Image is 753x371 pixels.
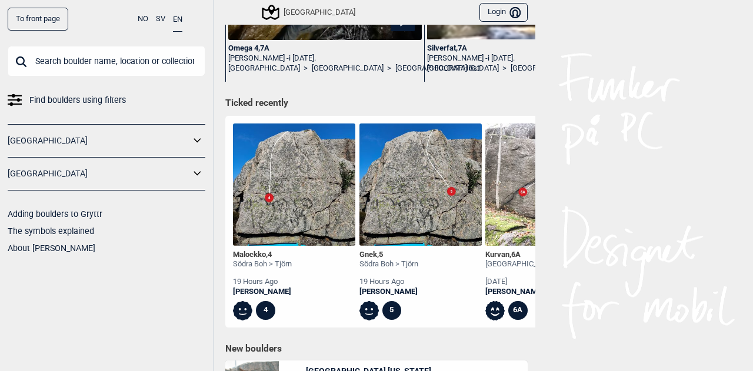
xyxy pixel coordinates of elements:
[379,250,383,259] span: 5
[485,259,601,269] div: [GEOGRAPHIC_DATA] > Utbyområd
[228,44,422,54] div: Omega 4 , 7A
[359,259,418,269] div: Södra Boh > Tjörn
[304,63,308,73] span: >
[485,287,601,297] a: [PERSON_NAME]
[8,226,94,236] a: The symbols explained
[225,343,528,355] h1: New boulders
[228,63,300,73] a: [GEOGRAPHIC_DATA]
[173,8,182,32] button: EN
[233,287,292,297] a: [PERSON_NAME]
[502,63,507,73] span: >
[233,277,292,287] div: 19 hours ago
[225,97,528,110] h1: Ticked recently
[508,301,528,320] div: 6A
[479,3,528,22] button: Login
[8,243,95,253] a: About [PERSON_NAME]
[256,301,275,320] div: 4
[8,132,190,149] a: [GEOGRAPHIC_DATA]
[485,123,608,246] img: Kurvan 230414
[359,287,418,297] a: [PERSON_NAME]
[485,250,601,260] div: Kurvan ,
[8,165,190,182] a: [GEOGRAPHIC_DATA]
[8,46,205,76] input: Search boulder name, location or collection
[485,277,601,287] div: [DATE]
[427,44,621,54] div: Silverfat , 7A
[387,63,391,73] span: >
[359,123,482,246] img: Gnek 230807
[233,250,292,260] div: Malockko ,
[289,54,316,62] span: i [DATE].
[138,8,148,31] button: NO
[511,63,582,73] a: [GEOGRAPHIC_DATA]
[427,63,499,73] a: [GEOGRAPHIC_DATA]
[8,92,205,109] a: Find boulders using filters
[8,209,102,219] a: Adding boulders to Gryttr
[359,277,418,287] div: 19 hours ago
[264,5,355,19] div: [GEOGRAPHIC_DATA]
[156,8,165,31] button: SV
[233,259,292,269] div: Södra Boh > Tjörn
[382,301,402,320] div: 5
[228,54,422,63] div: [PERSON_NAME] -
[8,8,68,31] a: To front page
[488,54,515,62] span: i [DATE].
[268,250,272,259] span: 4
[29,92,126,109] span: Find boulders using filters
[359,250,418,260] div: Gnek ,
[233,123,355,246] img: Malockko 230807
[511,250,521,259] span: 6A
[395,63,479,73] a: [GEOGRAPHIC_DATA] öst
[312,63,384,73] a: [GEOGRAPHIC_DATA]
[427,54,621,63] div: [PERSON_NAME] -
